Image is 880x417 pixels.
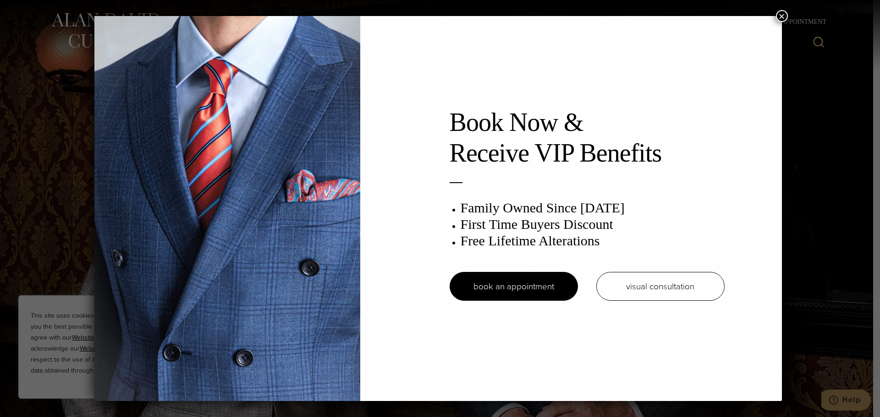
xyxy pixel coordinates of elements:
[776,10,788,22] button: Close
[21,6,39,15] span: Help
[461,233,725,249] h3: Free Lifetime Alterations
[450,107,725,168] h2: Book Now & Receive VIP Benefits
[596,272,725,301] a: visual consultation
[461,216,725,233] h3: First Time Buyers Discount
[461,200,725,216] h3: Family Owned Since [DATE]
[450,272,578,301] a: book an appointment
